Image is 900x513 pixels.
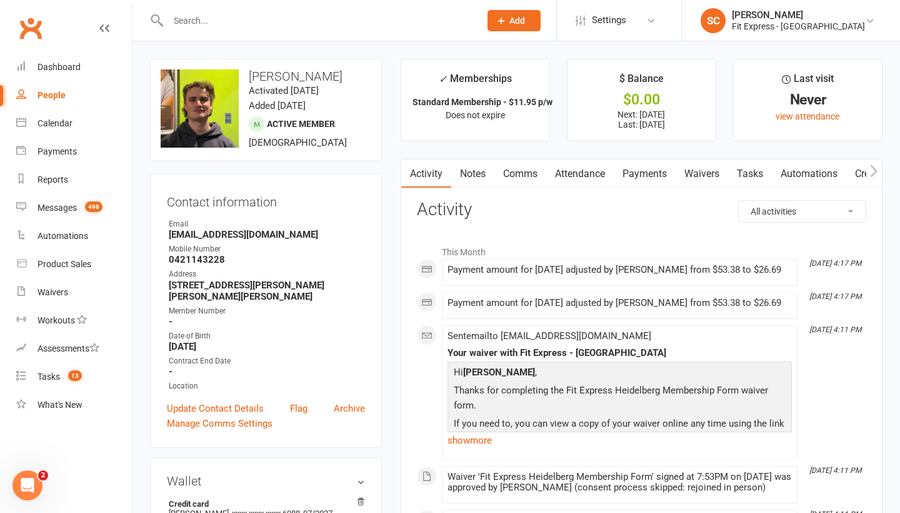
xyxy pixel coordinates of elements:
span: 498 [85,201,102,212]
strong: [EMAIL_ADDRESS][DOMAIN_NAME] [169,229,365,240]
a: Comms [494,160,546,188]
div: Payment amount for [DATE] adjusted by [PERSON_NAME] from $53.38 to $26.69 [447,298,792,308]
div: Mobile Number [169,243,365,255]
li: This Month [417,239,866,259]
div: $0.00 [579,93,704,106]
strong: [PERSON_NAME] [463,367,535,378]
div: Never [745,93,871,106]
div: Contract End Date [169,355,365,367]
div: Calendar [37,118,72,128]
a: view attendance [776,111,839,121]
a: Calendar [16,109,132,138]
div: Automations [37,231,88,241]
a: Dashboard [16,53,132,81]
div: Address [169,268,365,280]
a: Payments [614,160,676,188]
button: Add [487,10,541,31]
a: Attendance [546,160,614,188]
h3: [PERSON_NAME] [161,69,371,83]
a: Workouts [16,307,132,335]
div: Email [169,218,365,230]
div: Date of Birth [169,330,365,342]
strong: [STREET_ADDRESS][PERSON_NAME][PERSON_NAME][PERSON_NAME] [169,280,365,302]
a: show more [447,432,792,449]
p: Next: [DATE] Last: [DATE] [579,109,704,130]
div: Assessments [37,343,99,353]
iframe: Intercom live chat [12,470,42,500]
span: 2 [38,470,48,480]
a: What's New [16,391,132,419]
div: Payment amount for [DATE] adjusted by [PERSON_NAME] from $53.38 to $26.69 [447,265,792,275]
a: Manage Comms Settings [167,416,272,431]
strong: - [169,316,365,327]
div: Member Number [169,305,365,317]
h3: Wallet [167,474,365,488]
a: Automations [16,222,132,250]
a: Update Contact Details [167,401,264,416]
div: People [37,90,66,100]
i: [DATE] 4:17 PM [809,292,861,301]
h3: Activity [417,200,866,220]
h3: Contact information [167,190,365,209]
div: Location [169,380,365,392]
div: Last visit [782,71,834,93]
div: Fit Express - [GEOGRAPHIC_DATA] [732,21,865,32]
a: Clubworx [15,13,46,44]
a: Automations [772,160,846,188]
div: Workouts [37,315,75,325]
div: SC [701,8,726,33]
p: Hi , [451,365,789,383]
strong: Standard Membership - $11.95 p/w [412,97,552,107]
input: Search... [164,12,471,29]
div: Waivers [37,287,68,297]
span: Does not expire [446,110,505,120]
a: Tasks 13 [16,363,132,391]
span: Sent email to [EMAIL_ADDRESS][DOMAIN_NAME] [447,330,651,342]
a: Waivers [16,278,132,307]
div: Waiver 'Fit Express Heidelberg Membership Form' signed at 7:53PM on [DATE] was approved by [PERSO... [447,472,792,493]
a: Reports [16,166,132,194]
a: Waivers [676,160,728,188]
a: Assessments [16,335,132,363]
div: Product Sales [37,259,91,269]
i: [DATE] 4:17 PM [809,259,861,268]
strong: Credit card [169,499,359,509]
a: Product Sales [16,250,132,278]
span: [DEMOGRAPHIC_DATA] [249,137,347,148]
div: Memberships [439,71,512,94]
time: Activated [DATE] [249,85,319,96]
span: 13 [68,370,82,381]
time: Added [DATE] [249,100,306,111]
span: Active member [267,119,335,129]
a: Activity [401,160,451,188]
span: Add [509,16,525,26]
div: Your waiver with Fit Express - [GEOGRAPHIC_DATA] [447,348,792,358]
img: image1755151959.png [161,69,239,148]
a: Notes [451,160,494,188]
div: Tasks [37,372,60,382]
a: Archive [334,401,365,416]
div: $ Balance [619,71,664,93]
div: Messages [37,203,77,213]
a: People [16,81,132,109]
div: Reports [37,175,68,185]
div: Payments [37,146,77,156]
p: If you need to, you can view a copy of your waiver online any time using the link below: [451,416,789,449]
div: [PERSON_NAME] [732,9,865,21]
a: Payments [16,138,132,166]
a: Flag [290,401,307,416]
a: Messages 498 [16,194,132,222]
div: Dashboard [37,62,81,72]
strong: - [169,366,365,377]
i: [DATE] 4:11 PM [809,325,861,334]
i: [DATE] 4:11 PM [809,466,861,475]
i: ✓ [439,73,447,85]
span: Settings [592,6,626,34]
strong: [DATE] [169,341,365,352]
p: Thanks for completing the Fit Express Heidelberg Membership Form waiver form. [451,383,789,416]
a: Tasks [728,160,772,188]
div: What's New [37,400,82,410]
strong: 0421143228 [169,254,365,265]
